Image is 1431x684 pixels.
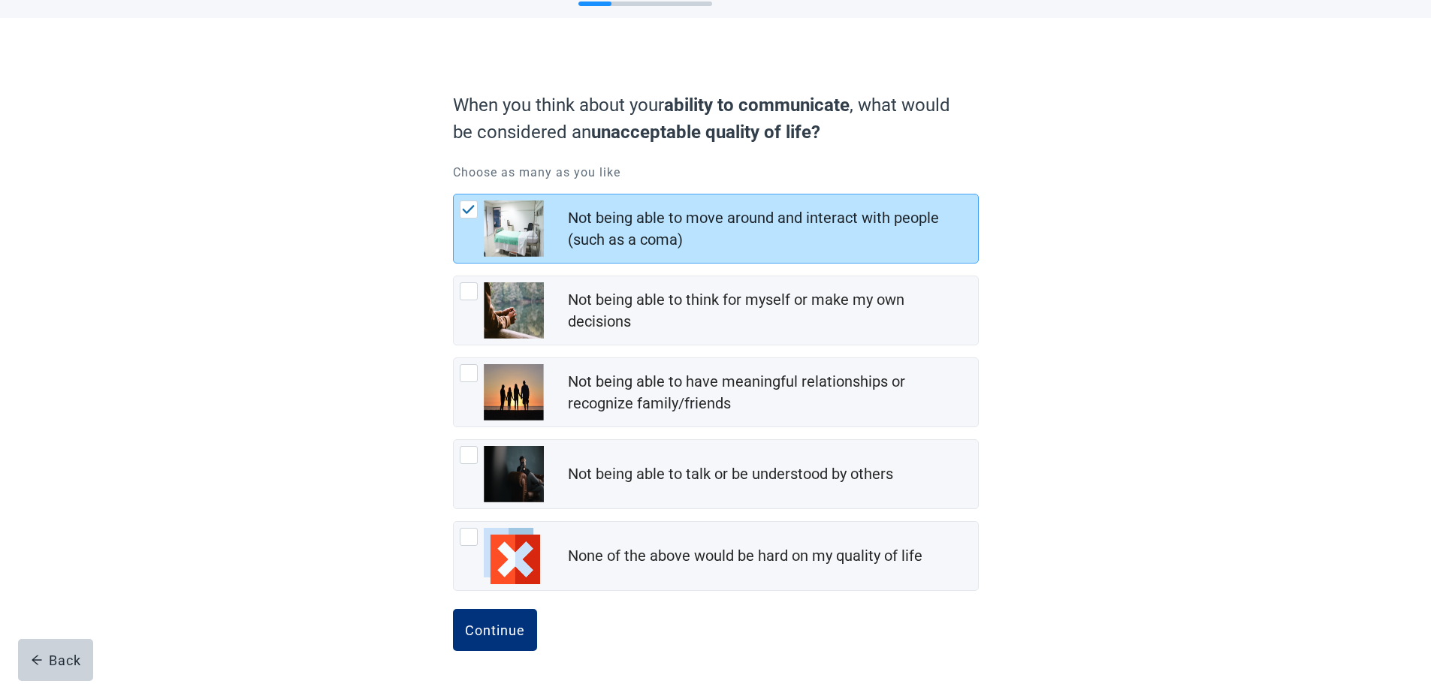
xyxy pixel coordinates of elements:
div: Not being able to move around and interact with people (such as a coma) [568,207,969,251]
div: Not being able to talk or be understood by others [568,463,893,485]
div: Continue [465,622,525,637]
p: Choose as many as you like [453,164,979,182]
div: None of the above would be hard on my quality of life [568,545,922,567]
button: arrow-leftBack [18,639,93,681]
div: Not being able to talk or be understood by others, checkbox, not checked [453,439,979,509]
div: Not being able to move around and interact with people (such as a coma), checkbox, checked [453,194,979,264]
strong: ability to communicate [664,95,850,116]
div: None of the above would be hard on my quality of life, checkbox, not checked [453,521,979,591]
span: arrow-left [31,654,43,666]
div: Not being able to think for myself or make my own decisions, checkbox, not checked [453,276,979,345]
strong: unacceptable quality of life? [591,122,820,143]
div: Not being able to think for myself or make my own decisions [568,289,969,333]
div: Not being able to have meaningful relationships or recognize family/friends, checkbox, not checked [453,357,979,427]
div: Not being able to have meaningful relationships or recognize family/friends [568,371,969,414]
div: Back [31,652,81,667]
button: Continue [453,609,537,651]
label: When you think about your , what would be considered an [453,92,971,146]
